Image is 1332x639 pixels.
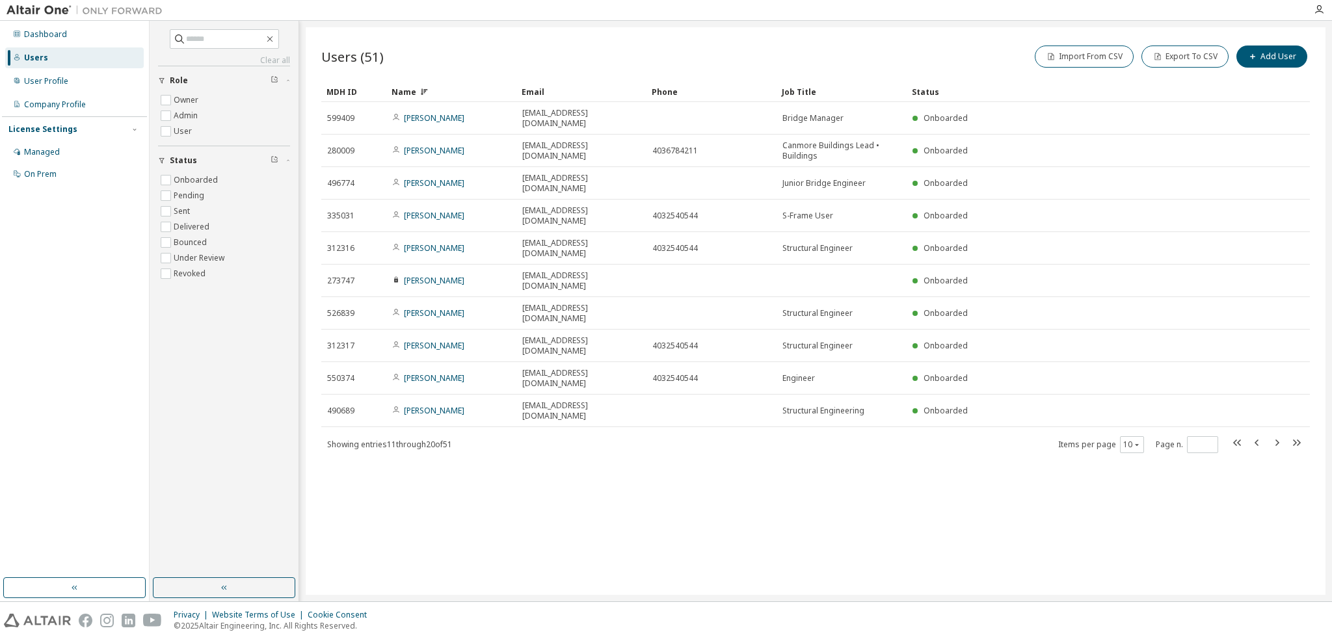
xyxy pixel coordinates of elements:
span: 4032540544 [652,211,698,221]
span: Junior Bridge Engineer [782,178,866,189]
span: Onboarded [924,145,968,156]
img: linkedin.svg [122,614,135,627]
label: Under Review [174,250,227,266]
button: Status [158,146,290,175]
span: Bridge Manager [782,113,844,124]
span: 280009 [327,146,354,156]
span: [EMAIL_ADDRESS][DOMAIN_NAME] [522,173,641,194]
span: Structural Engineer [782,243,853,254]
a: [PERSON_NAME] [404,307,464,319]
a: [PERSON_NAME] [404,275,464,286]
button: Role [158,66,290,95]
div: Cookie Consent [308,610,375,620]
span: Clear filter [271,155,278,166]
button: 10 [1123,439,1141,450]
span: Status [170,155,197,166]
img: instagram.svg [100,614,114,627]
p: © 2025 Altair Engineering, Inc. All Rights Reserved. [174,620,375,631]
span: Onboarded [924,307,968,319]
span: 4032540544 [652,341,698,351]
img: Altair One [7,4,169,17]
span: 312316 [327,243,354,254]
div: Dashboard [24,29,67,40]
label: Bounced [174,235,209,250]
button: Import From CSV [1035,46,1134,68]
label: Revoked [174,266,208,281]
a: [PERSON_NAME] [404,112,464,124]
div: User Profile [24,76,68,86]
div: Managed [24,147,60,157]
span: Structural Engineer [782,341,853,351]
div: Users [24,53,48,63]
span: 4032540544 [652,373,698,384]
a: [PERSON_NAME] [404,242,464,254]
div: Company Profile [24,99,86,110]
span: Canmore Buildings Lead • Buildings [782,140,901,161]
span: 550374 [327,373,354,384]
span: [EMAIL_ADDRESS][DOMAIN_NAME] [522,303,641,324]
div: Status [912,81,1242,102]
span: [EMAIL_ADDRESS][DOMAIN_NAME] [522,205,641,226]
label: Sent [174,203,193,219]
span: [EMAIL_ADDRESS][DOMAIN_NAME] [522,400,641,421]
span: Structural Engineering [782,406,864,416]
button: Export To CSV [1141,46,1229,68]
span: [EMAIL_ADDRESS][DOMAIN_NAME] [522,335,641,356]
div: MDH ID [326,81,381,102]
span: Onboarded [924,372,968,384]
span: [EMAIL_ADDRESS][DOMAIN_NAME] [522,108,641,129]
div: Website Terms of Use [212,610,308,620]
span: 526839 [327,308,354,319]
div: Privacy [174,610,212,620]
img: altair_logo.svg [4,614,71,627]
div: On Prem [24,169,57,179]
span: 490689 [327,406,354,416]
span: 4036784211 [652,146,698,156]
span: Page n. [1156,436,1218,453]
label: Admin [174,108,200,124]
span: [EMAIL_ADDRESS][DOMAIN_NAME] [522,238,641,259]
a: [PERSON_NAME] [404,405,464,416]
span: Onboarded [924,340,968,351]
div: Job Title [782,81,901,102]
a: [PERSON_NAME] [404,145,464,156]
a: [PERSON_NAME] [404,210,464,221]
span: Onboarded [924,405,968,416]
label: Onboarded [174,172,220,188]
label: Owner [174,92,201,108]
span: Engineer [782,373,815,384]
span: Structural Engineer [782,308,853,319]
span: Users (51) [321,47,384,66]
span: Onboarded [924,177,968,189]
span: 599409 [327,113,354,124]
span: [EMAIL_ADDRESS][DOMAIN_NAME] [522,368,641,389]
div: Phone [652,81,771,102]
a: [PERSON_NAME] [404,372,464,384]
span: 273747 [327,276,354,286]
div: Email [522,81,641,102]
span: Role [170,75,188,86]
span: Onboarded [924,242,968,254]
span: Onboarded [924,275,968,286]
span: 312317 [327,341,354,351]
img: youtube.svg [143,614,162,627]
span: Onboarded [924,210,968,221]
img: facebook.svg [79,614,92,627]
span: Clear filter [271,75,278,86]
span: Items per page [1058,436,1144,453]
span: [EMAIL_ADDRESS][DOMAIN_NAME] [522,140,641,161]
label: Delivered [174,219,212,235]
label: Pending [174,188,207,203]
a: [PERSON_NAME] [404,340,464,351]
div: Name [392,81,511,102]
span: Showing entries 11 through 20 of 51 [327,439,452,450]
span: 496774 [327,178,354,189]
span: [EMAIL_ADDRESS][DOMAIN_NAME] [522,270,641,291]
span: 4032540544 [652,243,698,254]
div: License Settings [8,124,77,135]
span: 335031 [327,211,354,221]
span: S-Frame User [782,211,833,221]
a: [PERSON_NAME] [404,177,464,189]
a: Clear all [158,55,290,66]
button: Add User [1236,46,1307,68]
